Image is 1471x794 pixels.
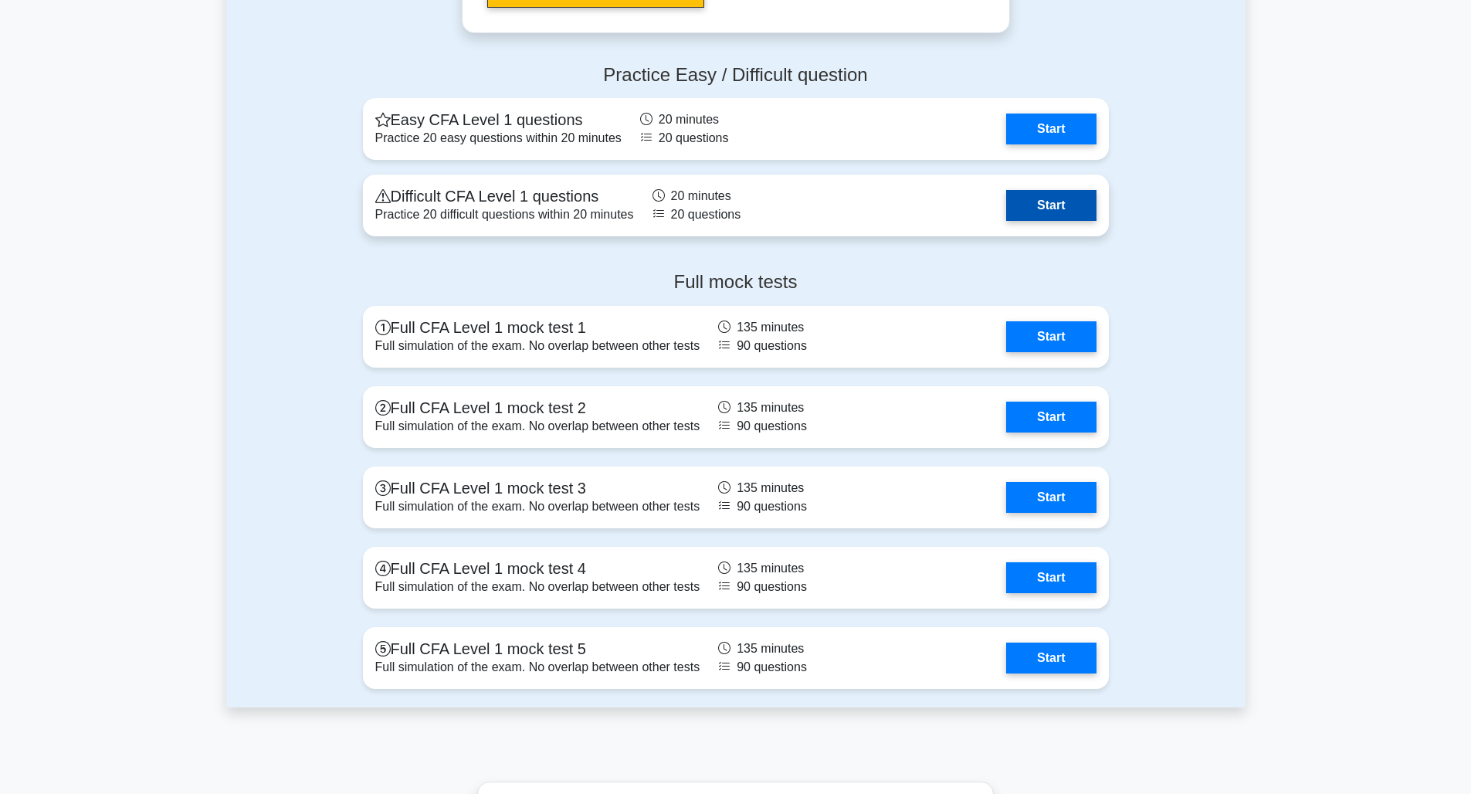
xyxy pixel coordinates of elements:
a: Start [1006,643,1096,674]
a: Start [1006,562,1096,593]
h4: Practice Easy / Difficult question [363,64,1109,87]
h4: Full mock tests [363,271,1109,294]
a: Start [1006,482,1096,513]
a: Start [1006,321,1096,352]
a: Start [1006,114,1096,144]
a: Start [1006,402,1096,433]
a: Start [1006,190,1096,221]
